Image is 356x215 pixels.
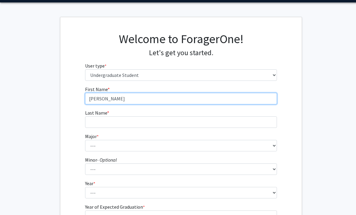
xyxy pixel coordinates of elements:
[85,156,117,163] label: Minor
[5,188,26,210] iframe: Chat
[85,110,107,116] span: Last Name
[85,180,95,187] label: Year
[85,32,277,46] h1: Welcome to ForagerOne!
[85,133,99,140] label: Major
[85,203,145,210] label: Year of Expected Graduation
[85,62,106,69] label: User type
[97,157,117,163] i: - Optional
[85,86,108,92] span: First Name
[85,49,277,57] h4: Let's get you started.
